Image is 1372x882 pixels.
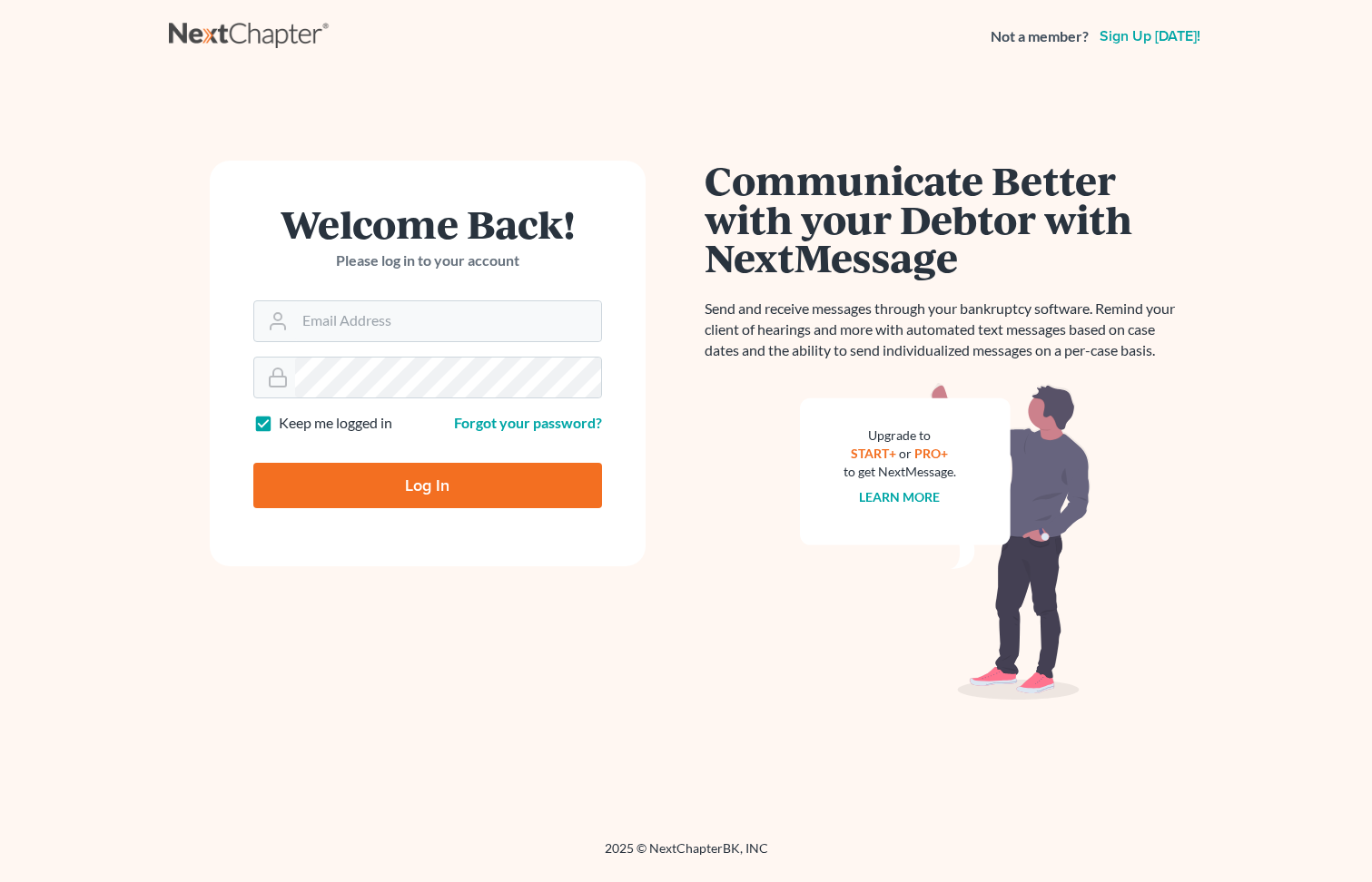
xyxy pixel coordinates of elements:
[844,426,956,445] div: Upgrade to
[859,489,940,505] a: Learn more
[454,414,602,431] a: Forgot your password?
[851,446,896,461] a: START+
[800,383,1091,701] img: nextmessage_bg-59042aed3d76b12b5cd301f8e5b87938c9018125f34e5fa2b7a6b67550977c72.svg
[169,839,1204,872] div: 2025 © NextChapterBK, INC
[253,250,602,271] p: Please log in to your account
[991,26,1089,47] strong: Not a member?
[705,161,1186,277] h1: Communicate Better with your Debtor with NextMessage
[914,446,948,461] a: PRO+
[295,301,601,341] input: Email Address
[899,446,912,461] span: or
[253,204,602,243] h1: Welcome Back!
[1096,29,1204,44] a: Sign up [DATE]!
[844,463,956,481] div: to get NextMessage.
[279,413,392,434] label: Keep me logged in
[253,463,602,508] input: Log In
[705,299,1186,361] p: Send and receive messages through your bankruptcy software. Remind your client of hearings and mo...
